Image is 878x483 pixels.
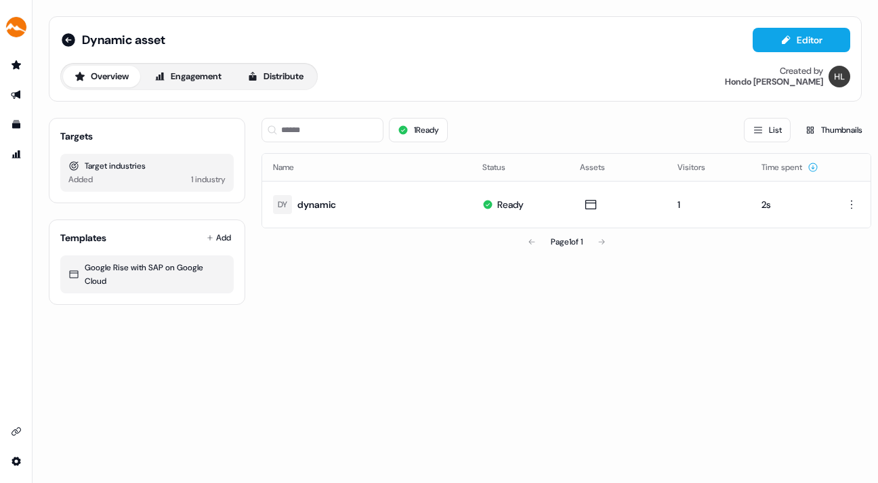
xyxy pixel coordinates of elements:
[482,155,522,180] button: Status
[204,228,234,247] button: Add
[569,154,667,181] th: Assets
[780,66,823,77] div: Created by
[753,35,850,49] a: Editor
[551,235,583,249] div: Page 1 of 1
[796,118,871,142] button: Thumbnails
[5,421,27,442] a: Go to integrations
[278,198,287,211] div: DY
[68,173,93,186] div: Added
[5,114,27,135] a: Go to templates
[677,155,722,180] button: Visitors
[191,173,226,186] div: 1 industry
[497,198,524,211] div: Ready
[5,54,27,76] a: Go to prospects
[677,198,740,211] div: 1
[63,66,140,87] button: Overview
[829,66,850,87] img: Hondo
[744,118,791,142] button: List
[68,261,226,288] div: Google Rise with SAP on Google Cloud
[82,32,165,48] span: Dynamic asset
[297,198,336,211] div: dynamic
[5,84,27,106] a: Go to outbound experience
[5,450,27,472] a: Go to integrations
[60,129,93,143] div: Targets
[143,66,233,87] button: Engagement
[68,159,226,173] div: Target industries
[5,144,27,165] a: Go to attribution
[725,77,823,87] div: Hondo [PERSON_NAME]
[761,198,820,211] div: 2s
[753,28,850,52] button: Editor
[60,231,106,245] div: Templates
[389,118,448,142] button: 1Ready
[761,155,818,180] button: Time spent
[236,66,315,87] button: Distribute
[273,155,310,180] button: Name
